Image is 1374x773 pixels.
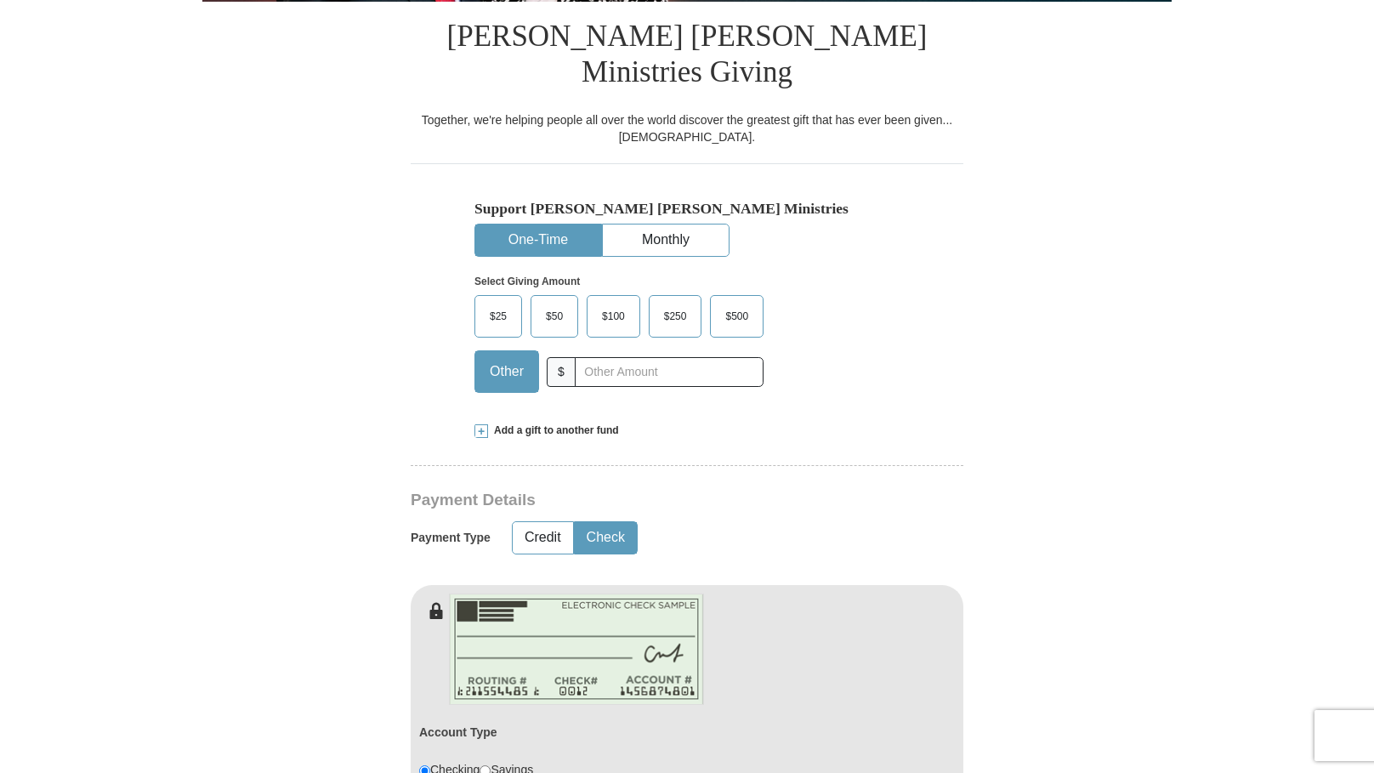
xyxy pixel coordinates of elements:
input: Other Amount [575,357,764,387]
span: $ [547,357,576,387]
div: Together, we're helping people all over the world discover the greatest gift that has ever been g... [411,111,963,145]
h3: Payment Details [411,491,844,510]
span: $250 [656,304,696,329]
h5: Payment Type [411,531,491,545]
img: check-en.png [449,594,704,705]
strong: Select Giving Amount [474,276,580,287]
button: One-Time [475,225,601,256]
h1: [PERSON_NAME] [PERSON_NAME] Ministries Giving [411,2,963,111]
span: $50 [537,304,571,329]
span: $100 [593,304,633,329]
button: Credit [513,522,573,554]
button: Monthly [603,225,729,256]
label: Account Type [419,724,497,741]
span: $500 [717,304,757,329]
h5: Support [PERSON_NAME] [PERSON_NAME] Ministries [474,200,900,218]
button: Check [575,522,637,554]
span: Add a gift to another fund [488,423,619,438]
span: Other [481,359,532,384]
span: $25 [481,304,515,329]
